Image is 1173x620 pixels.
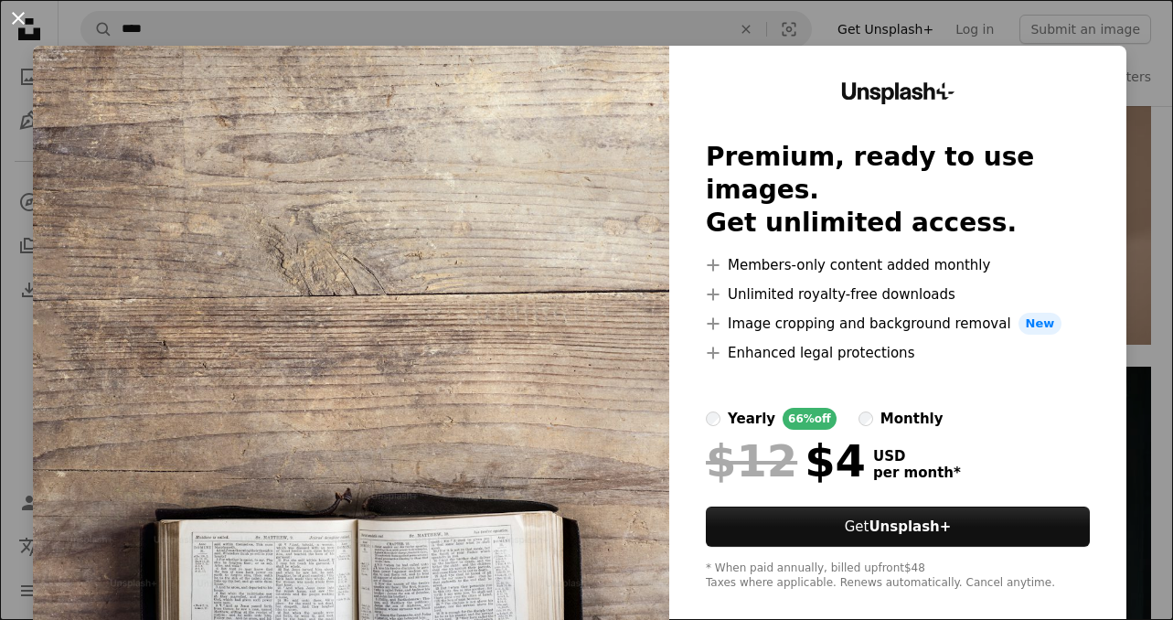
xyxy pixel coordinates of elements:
div: 66% off [783,408,837,430]
div: $4 [706,437,866,485]
div: yearly [728,408,775,430]
input: monthly [858,412,873,426]
li: Enhanced legal protections [706,342,1090,364]
span: $12 [706,437,797,485]
span: USD [873,448,961,465]
li: Image cropping and background removal [706,313,1090,335]
button: GetUnsplash+ [706,507,1090,547]
div: * When paid annually, billed upfront $48 Taxes where applicable. Renews automatically. Cancel any... [706,561,1090,591]
div: monthly [880,408,944,430]
strong: Unsplash+ [869,518,951,535]
li: Unlimited royalty-free downloads [706,283,1090,305]
li: Members-only content added monthly [706,254,1090,276]
span: New [1018,313,1062,335]
h2: Premium, ready to use images. Get unlimited access. [706,141,1090,240]
input: yearly66%off [706,412,720,426]
span: per month * [873,465,961,481]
